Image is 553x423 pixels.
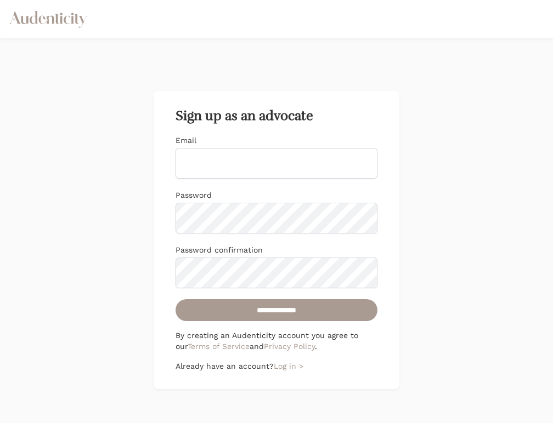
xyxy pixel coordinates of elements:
[176,136,196,145] label: Email
[176,361,377,371] p: Already have an account?
[188,342,250,351] a: Terms of Service
[176,191,212,199] label: Password
[176,245,263,254] label: Password confirmation
[264,342,315,351] a: Privacy Policy
[274,362,303,370] a: Log in >
[176,330,377,352] p: By creating an Audenticity account you agree to our and .
[176,108,377,124] h2: Sign up as an advocate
